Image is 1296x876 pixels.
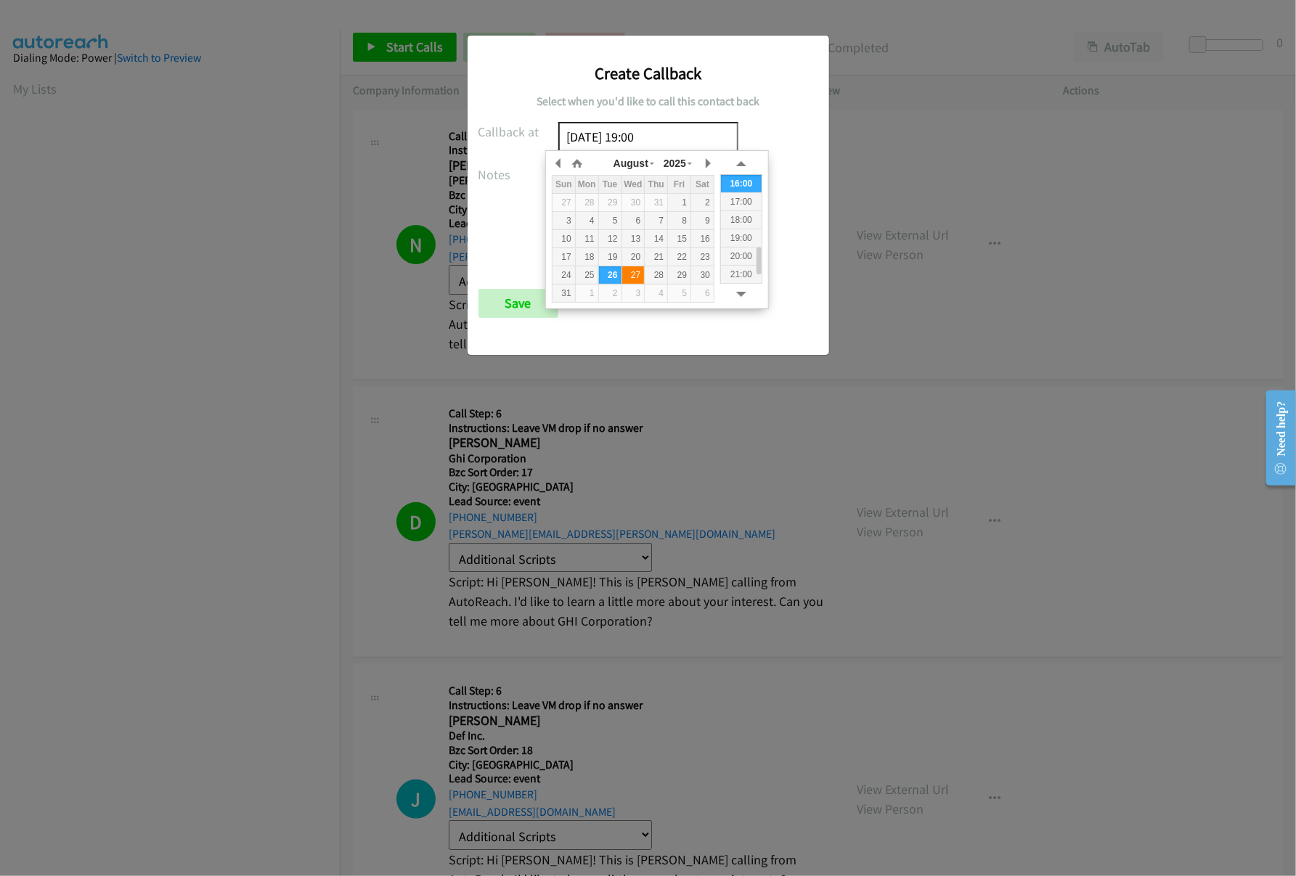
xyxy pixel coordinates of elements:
div: 23 [691,250,714,263]
div: 3 [622,287,645,300]
div: 29 [668,269,690,282]
div: 2 [691,196,714,209]
div: 27 [553,196,575,209]
div: 30 [691,269,714,282]
div: 31 [645,196,667,209]
div: 7 [645,214,667,227]
div: 30 [622,196,645,209]
div: 21:00 [721,265,762,283]
div: 4 [576,214,598,227]
div: 24 [553,269,575,282]
div: 17:00 [721,192,762,210]
div: 28 [645,269,667,282]
th: Wed [621,176,645,194]
h3: Create Callback [478,63,818,83]
div: 14 [645,232,667,245]
div: 12 [599,232,621,245]
label: What is the earliest we should we schedule the call for (add to the list you're dialing down)? [478,122,559,142]
div: 25 [576,269,598,282]
div: 3 [553,214,575,227]
span: 2025 [664,157,686,169]
div: 8 [668,214,690,227]
div: 6 [691,287,714,300]
div: 31 [553,287,575,300]
div: 19 [599,250,621,263]
div: 2 [599,287,621,300]
th: Sun [553,176,576,194]
div: 10 [553,232,575,245]
div: 27 [622,269,645,282]
th: Tue [598,176,621,194]
iframe: Resource Center [1254,380,1296,496]
div: 26 [599,269,621,282]
div: 20:00 [721,247,762,265]
div: 28 [576,196,598,209]
div: 5 [668,287,690,300]
div: 29 [599,196,621,209]
div: 22 [668,250,690,263]
div: 13 [622,232,645,245]
th: Sat [691,176,714,194]
div: 17 [553,250,575,263]
div: 6 [622,214,645,227]
th: Fri [668,176,691,194]
div: 5 [599,214,621,227]
div: 18 [576,250,598,263]
div: 4 [645,287,667,300]
div: 21 [645,250,667,263]
th: Thu [645,176,668,194]
div: 20 [622,250,645,263]
div: 15 [668,232,690,245]
div: 9 [691,214,714,227]
span: August [614,157,648,169]
div: 16:00 [721,174,762,192]
input: Save [478,289,558,318]
div: 18:00 [721,210,762,229]
div: 1 [576,287,598,300]
div: 19:00 [721,229,762,247]
th: Mon [575,176,598,194]
div: 11 [576,232,598,245]
h5: Select when you'd like to call this contact back [478,94,818,109]
div: 1 [668,196,690,209]
div: 22:00 [721,283,762,301]
label: Notes [478,165,559,184]
div: 16 [691,232,714,245]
